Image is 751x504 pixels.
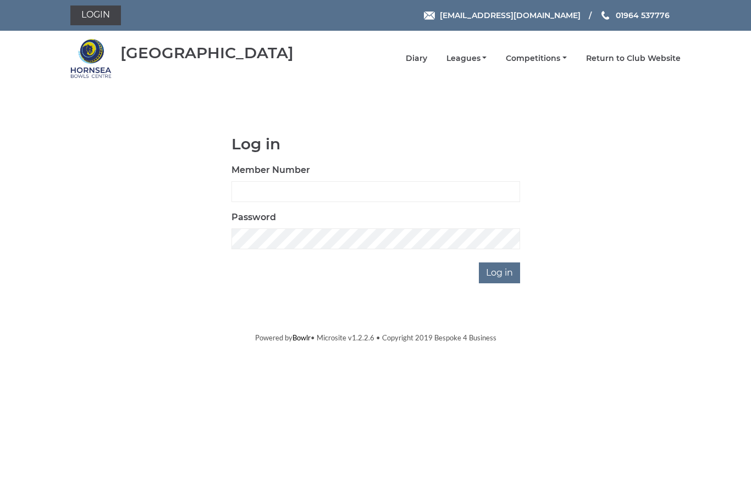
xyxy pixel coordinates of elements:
a: Login [70,5,121,25]
a: Email [EMAIL_ADDRESS][DOMAIN_NAME] [424,9,581,21]
img: Phone us [601,11,609,20]
h1: Log in [231,136,520,153]
img: Hornsea Bowls Centre [70,38,112,79]
span: [EMAIL_ADDRESS][DOMAIN_NAME] [440,10,581,20]
a: Phone us 01964 537776 [600,9,670,21]
a: Diary [406,53,427,64]
input: Log in [479,262,520,283]
a: Leagues [446,53,487,64]
div: [GEOGRAPHIC_DATA] [120,44,294,61]
label: Password [231,211,276,224]
a: Competitions [506,53,567,64]
img: Email [424,12,435,20]
a: Bowlr [292,333,311,342]
span: 01964 537776 [616,10,670,20]
a: Return to Club Website [586,53,681,64]
label: Member Number [231,164,310,177]
span: Powered by • Microsite v1.2.2.6 • Copyright 2019 Bespoke 4 Business [255,333,496,342]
